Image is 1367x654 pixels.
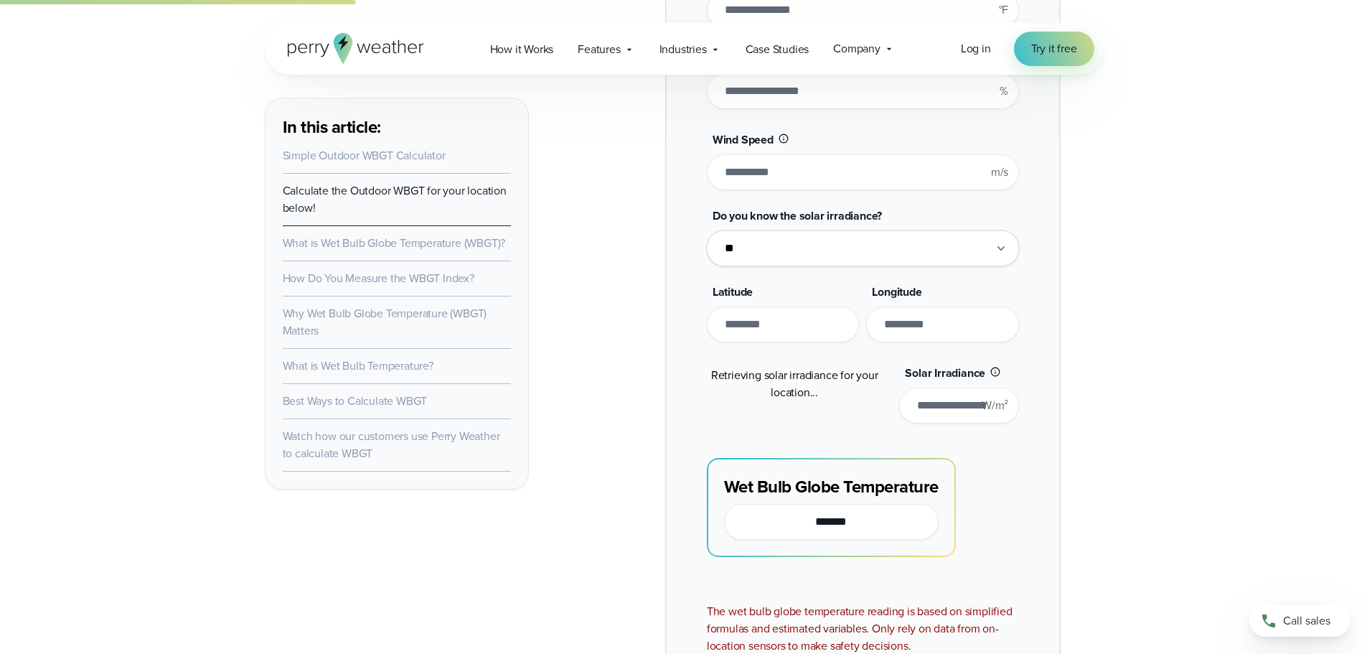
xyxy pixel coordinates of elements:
[1031,40,1077,57] span: Try it free
[283,147,446,164] a: Simple Outdoor WBGT Calculator
[283,182,507,216] a: Calculate the Outdoor WBGT for your location below!
[713,131,774,148] span: Wind Speed
[578,41,620,58] span: Features
[833,40,880,57] span: Company
[283,116,511,139] h3: In this article:
[1283,612,1330,630] span: Call sales
[478,34,566,64] a: How it Works
[283,358,433,374] a: What is Wet Bulb Temperature?
[872,284,921,300] span: Longitude
[1014,32,1094,66] a: Try it free
[1249,605,1350,637] a: Call sales
[283,428,500,462] a: Watch how our customers use Perry Weather to calculate WBGT
[711,367,878,401] span: Retrieving solar irradiance for your location...
[961,40,991,57] a: Log in
[905,365,985,381] span: Solar Irradiance
[283,305,487,339] a: Why Wet Bulb Globe Temperature (WBGT) Matters
[283,270,474,286] a: How Do You Measure the WBGT Index?
[283,393,428,409] a: Best Ways to Calculate WBGT
[733,34,822,64] a: Case Studies
[713,284,753,300] span: Latitude
[490,41,554,58] span: How it Works
[713,207,882,224] span: Do you know the solar irradiance?
[659,41,707,58] span: Industries
[746,41,809,58] span: Case Studies
[283,235,506,251] a: What is Wet Bulb Globe Temperature (WBGT)?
